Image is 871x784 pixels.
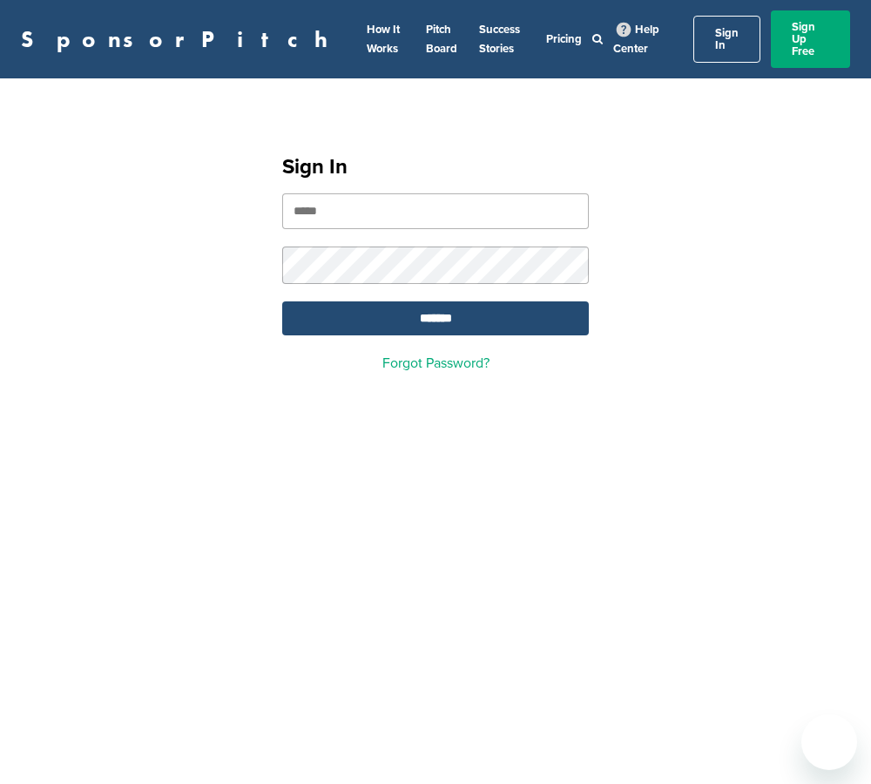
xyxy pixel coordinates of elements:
a: Sign In [693,16,760,63]
a: How It Works [367,23,400,56]
a: Pitch Board [426,23,457,56]
a: Help Center [613,19,659,59]
a: Success Stories [479,23,520,56]
h1: Sign In [282,152,589,183]
iframe: Button to launch messaging window [801,714,857,770]
a: SponsorPitch [21,28,339,51]
a: Forgot Password? [382,355,490,372]
a: Pricing [546,32,582,46]
a: Sign Up Free [771,10,850,68]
